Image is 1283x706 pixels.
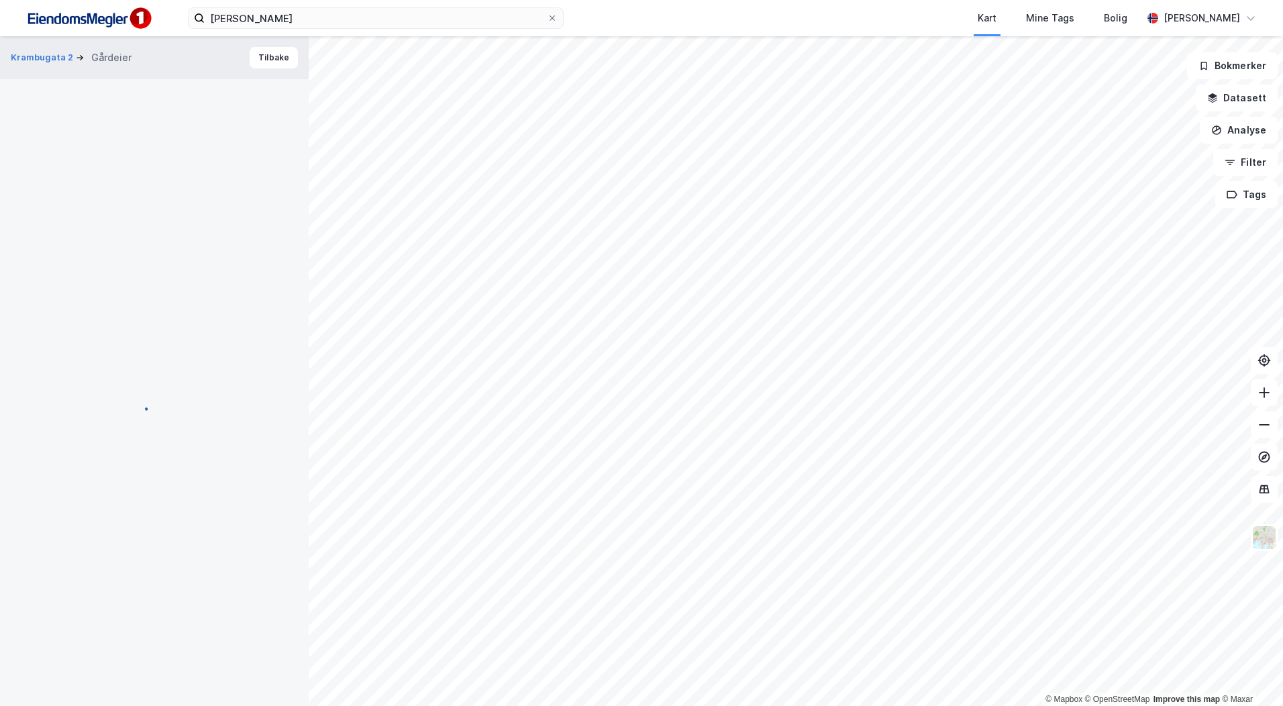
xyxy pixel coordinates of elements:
[1196,85,1278,111] button: Datasett
[250,47,298,68] button: Tilbake
[1104,10,1127,26] div: Bolig
[1200,117,1278,144] button: Analyse
[1213,149,1278,176] button: Filter
[1215,181,1278,208] button: Tags
[1251,525,1277,550] img: Z
[21,3,156,34] img: F4PB6Px+NJ5v8B7XTbfpPpyloAAAAASUVORK5CYII=
[1216,642,1283,706] iframe: Chat Widget
[144,395,165,417] img: spinner.a6d8c91a73a9ac5275cf975e30b51cfb.svg
[1164,10,1240,26] div: [PERSON_NAME]
[1187,52,1278,79] button: Bokmerker
[11,51,76,64] button: Krambugata 2
[978,10,996,26] div: Kart
[1045,695,1082,704] a: Mapbox
[91,50,132,66] div: Gårdeier
[1085,695,1150,704] a: OpenStreetMap
[1216,642,1283,706] div: Kontrollprogram for chat
[1026,10,1074,26] div: Mine Tags
[205,8,547,28] input: Søk på adresse, matrikkel, gårdeiere, leietakere eller personer
[1153,695,1220,704] a: Improve this map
